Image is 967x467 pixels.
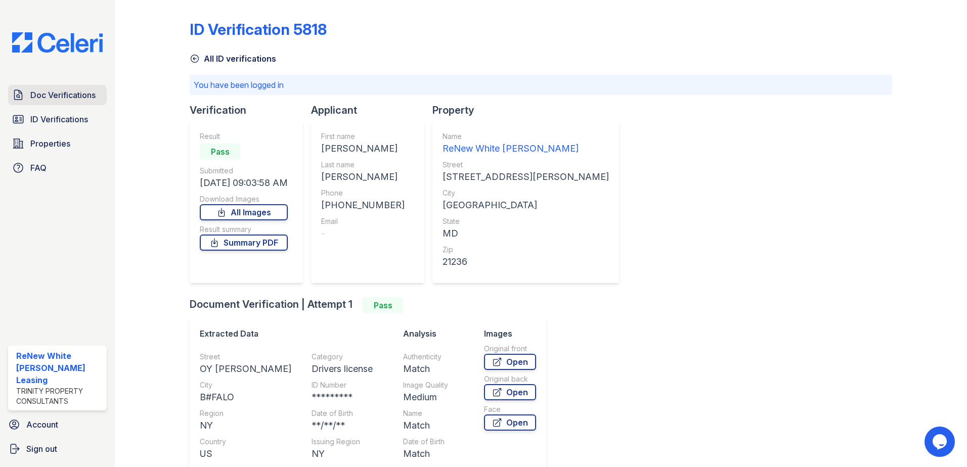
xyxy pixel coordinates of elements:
a: Open [484,414,536,431]
div: Street [443,160,609,170]
div: Street [200,352,291,362]
a: Account [4,414,111,435]
div: - [321,226,405,241]
div: Medium [403,390,484,404]
div: Result summary [200,224,288,235]
div: NY [200,418,291,433]
div: Face [484,404,536,414]
div: Image Quality [403,380,484,390]
div: Result [200,131,288,142]
div: Date of Birth [312,408,373,418]
div: Match [403,362,484,376]
div: Analysis [403,328,484,340]
a: ID Verifications [8,109,107,129]
img: CE_Logo_Blue-a8612792a0a2168367f1c8372b55b34899dd931a85d93a1a3d3e32e68fde9ad4.png [4,32,111,53]
a: Summary PDF [200,235,288,251]
div: Name [443,131,609,142]
div: [PERSON_NAME] [321,142,405,156]
a: Doc Verifications [8,85,107,105]
span: Account [26,418,58,431]
div: NY [312,447,373,461]
div: Authenticity [403,352,484,362]
div: Original back [484,374,536,384]
div: Last name [321,160,405,170]
div: Drivers license [312,362,373,376]
div: Region [200,408,291,418]
div: Trinity Property Consultants [16,386,103,406]
div: Extracted Data [200,328,393,340]
div: 21236 [443,255,609,269]
a: Open [484,354,536,370]
div: US [200,447,291,461]
div: Verification [190,103,311,117]
div: Name [403,408,484,418]
div: Phone [321,188,405,198]
div: OY [PERSON_NAME] [200,362,291,376]
div: Download Images [200,194,288,204]
a: All Images [200,204,288,220]
iframe: chat widget [925,427,957,457]
span: Doc Verifications [30,89,96,101]
div: [DATE] 09:03:58 AM [200,176,288,190]
div: [STREET_ADDRESS][PERSON_NAME] [443,170,609,184]
div: Category [312,352,373,362]
p: You have been logged in [194,79,888,91]
a: Open [484,384,536,400]
span: FAQ [30,162,47,174]
div: State [443,216,609,226]
div: City [443,188,609,198]
div: Original front [484,344,536,354]
div: MD [443,226,609,241]
div: City [200,380,291,390]
div: Match [403,447,484,461]
div: Applicant [311,103,432,117]
div: B#FALO [200,390,291,404]
a: All ID verifications [190,53,276,65]
div: Zip [443,245,609,255]
a: FAQ [8,158,107,178]
span: ID Verifications [30,113,88,125]
div: First name [321,131,405,142]
div: Email [321,216,405,226]
a: Sign out [4,439,111,459]
div: Country [200,437,291,447]
div: [PERSON_NAME] [321,170,405,184]
div: Submitted [200,166,288,176]
a: Properties [8,133,107,154]
div: Pass [363,297,403,313]
div: Document Verification | Attempt 1 [190,297,554,313]
div: ReNew White [PERSON_NAME] Leasing [16,350,103,386]
div: Match [403,418,484,433]
div: Date of Birth [403,437,484,447]
div: Pass [200,144,240,160]
div: ReNew White [PERSON_NAME] [443,142,609,156]
div: ID Verification 5818 [190,20,327,38]
div: Property [432,103,627,117]
div: [GEOGRAPHIC_DATA] [443,198,609,212]
a: Name ReNew White [PERSON_NAME] [443,131,609,156]
div: Images [484,328,536,340]
div: ID Number [312,380,373,390]
div: [PHONE_NUMBER] [321,198,405,212]
span: Properties [30,137,70,150]
span: Sign out [26,443,57,455]
div: Issuing Region [312,437,373,447]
